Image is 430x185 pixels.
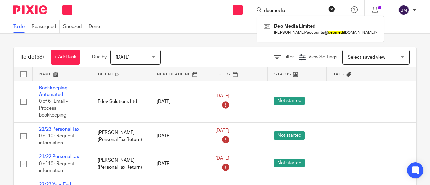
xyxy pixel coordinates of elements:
[328,6,335,12] button: Clear
[89,20,103,33] a: Done
[398,5,409,15] img: svg%3E
[39,86,70,97] a: Bookkeeping - Automated
[215,94,229,99] span: [DATE]
[91,122,150,150] td: [PERSON_NAME] (Personal Tax Return)
[13,5,47,14] img: Pixie
[283,55,294,59] span: Filter
[215,129,229,133] span: [DATE]
[150,81,209,122] td: [DATE]
[348,55,385,60] span: Select saved view
[274,159,305,167] span: Not started
[333,72,345,76] span: Tags
[92,54,107,60] p: Due by
[51,50,80,65] a: + Add task
[116,55,130,60] span: [DATE]
[13,20,28,33] a: To do
[263,8,324,14] input: Search
[308,55,337,59] span: View Settings
[215,156,229,161] span: [DATE]
[91,81,150,122] td: Edev Solutions Ltd
[39,127,79,132] a: 22/23 Personal Tax
[39,99,68,118] span: 0 of 6 · Email - Process bookkeeping
[333,133,378,139] div: ---
[63,20,85,33] a: Snoozed
[35,54,44,60] span: (58)
[39,134,74,145] span: 0 of 10 · Request information
[333,160,378,167] div: ---
[274,97,305,105] span: Not started
[150,150,209,178] td: [DATE]
[39,154,79,159] a: 21/22 Personal tax
[39,161,74,173] span: 0 of 10 · Request information
[20,54,44,61] h1: To do
[91,150,150,178] td: [PERSON_NAME] (Personal Tax Return)
[274,131,305,140] span: Not started
[150,122,209,150] td: [DATE]
[333,98,378,105] div: ---
[32,20,60,33] a: Reassigned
